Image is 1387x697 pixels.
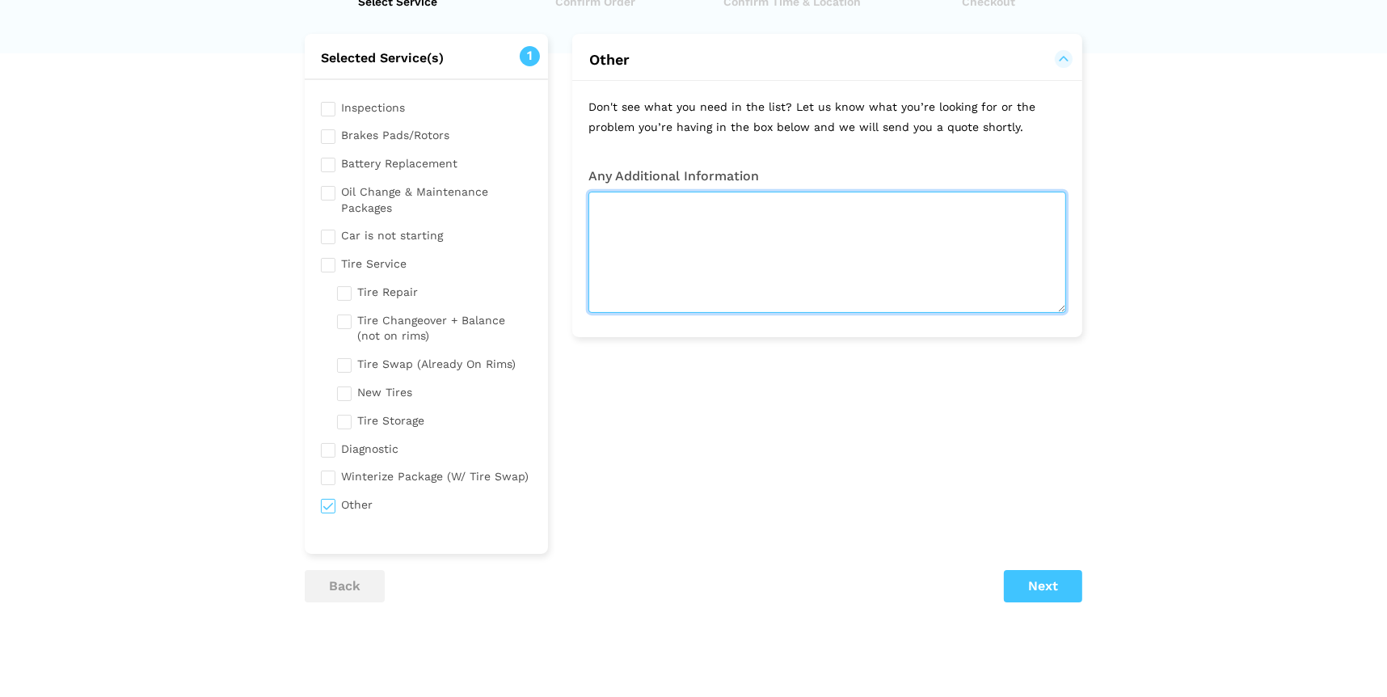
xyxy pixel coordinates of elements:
span: 1 [520,46,540,66]
button: back [305,570,385,602]
button: Other [588,50,1066,70]
button: Next [1004,570,1082,602]
h3: Any Additional Information [588,169,1066,184]
h2: Selected Service(s) [305,50,548,66]
p: Don't see what you need in the list? Let us know what you’re looking for or the problem you’re ha... [572,81,1082,153]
